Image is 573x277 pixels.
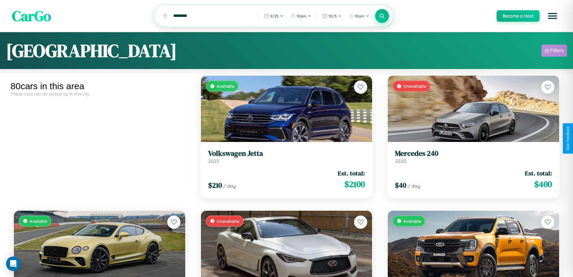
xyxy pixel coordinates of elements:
div: Give Feedback [566,126,570,151]
span: Unavailable [217,219,239,224]
div: Open Intercom Messenger [6,257,20,271]
span: 2020 [395,158,406,164]
h3: Mercedes 240 [395,149,552,158]
span: $ 210 [208,180,222,190]
button: Become a Host [497,10,540,22]
a: Mercedes 2402020 [395,149,552,164]
span: Available [403,219,421,224]
span: 2023 [208,158,219,164]
span: Unavailable [403,83,426,89]
span: 10am [355,14,365,18]
span: 10am [297,14,307,18]
div: These cars can be picked up in this city. [11,91,189,96]
button: 9/25 [261,11,286,21]
button: 10am [288,11,314,21]
span: / day [408,183,420,189]
span: / day [223,183,236,189]
span: 10 / 5 [328,14,337,18]
a: Volkswagen Jetta2023 [208,149,365,164]
h1: [GEOGRAPHIC_DATA] [6,38,177,63]
div: Filters [550,48,564,54]
span: CarGo [12,6,51,26]
button: Filters [541,45,567,57]
h3: Volkswagen Jetta [208,149,365,158]
span: Available [217,83,234,89]
button: Open menu [544,8,561,24]
span: $ 2100 [344,178,365,190]
button: 10am [346,11,372,21]
button: 10/5 [319,11,344,21]
span: 9 / 25 [270,14,279,18]
span: Est. total: [525,169,552,178]
span: $ 40 [395,180,406,190]
span: $ 400 [534,178,552,190]
span: Available [29,219,47,224]
div: 80 cars in this area [11,81,189,91]
span: Est. total: [338,169,365,178]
